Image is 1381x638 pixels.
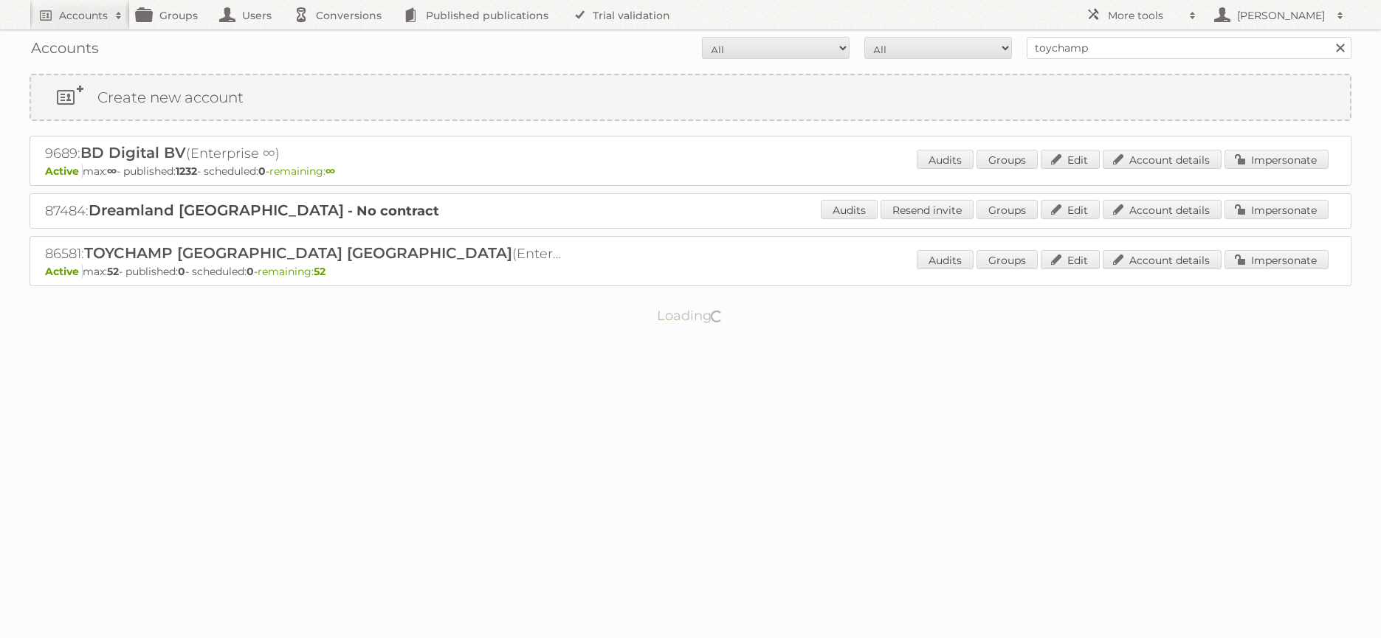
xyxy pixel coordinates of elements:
[45,203,439,219] a: 87484:Dreamland [GEOGRAPHIC_DATA] - No contract
[917,250,974,269] a: Audits
[45,164,83,178] span: Active
[1103,200,1222,219] a: Account details
[917,150,974,169] a: Audits
[881,200,974,219] a: Resend invite
[1225,250,1329,269] a: Impersonate
[31,75,1350,119] a: Create new account
[45,265,83,278] span: Active
[45,244,562,263] h2: 86581: (Enterprise 52)
[45,265,1336,278] p: max: - published: - scheduled: -
[1108,8,1182,23] h2: More tools
[1225,150,1329,169] a: Impersonate
[977,200,1038,219] a: Groups
[269,164,335,178] span: remaining:
[610,301,771,330] p: Loading
[107,265,119,278] strong: 52
[45,164,1336,178] p: max: - published: - scheduled: -
[45,144,562,163] h2: 9689: (Enterprise ∞)
[247,265,254,278] strong: 0
[1225,200,1329,219] a: Impersonate
[1041,250,1100,269] a: Edit
[89,201,344,219] span: Dreamland [GEOGRAPHIC_DATA]
[178,265,185,278] strong: 0
[977,150,1038,169] a: Groups
[258,164,266,178] strong: 0
[59,8,108,23] h2: Accounts
[107,164,117,178] strong: ∞
[176,164,197,178] strong: 1232
[1103,250,1222,269] a: Account details
[348,203,439,219] strong: - No contract
[80,144,186,162] span: BD Digital BV
[1041,200,1100,219] a: Edit
[977,250,1038,269] a: Groups
[84,244,512,262] span: TOYCHAMP [GEOGRAPHIC_DATA] [GEOGRAPHIC_DATA]
[1041,150,1100,169] a: Edit
[314,265,326,278] strong: 52
[258,265,326,278] span: remaining:
[821,200,878,219] a: Audits
[1233,8,1329,23] h2: [PERSON_NAME]
[1103,150,1222,169] a: Account details
[326,164,335,178] strong: ∞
